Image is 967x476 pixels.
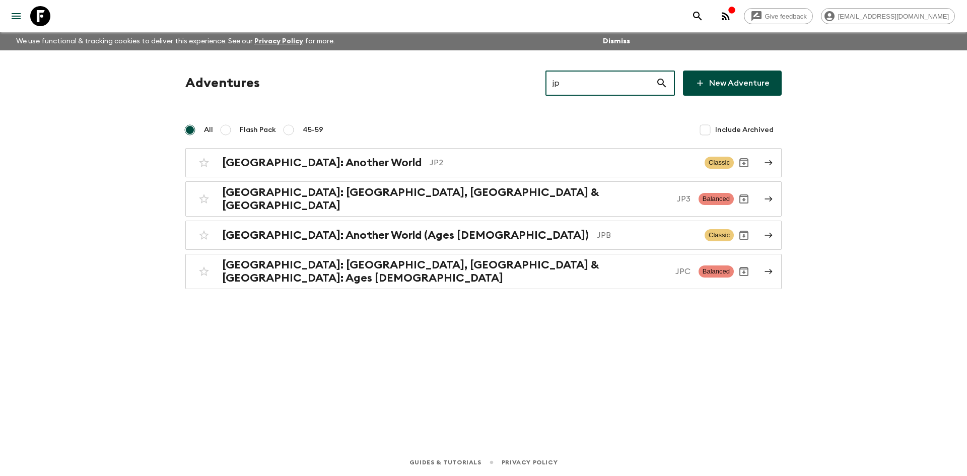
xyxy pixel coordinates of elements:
h2: [GEOGRAPHIC_DATA]: Another World [222,156,422,169]
span: Classic [705,157,734,169]
a: [GEOGRAPHIC_DATA]: Another WorldJP2ClassicArchive [185,148,782,177]
a: [GEOGRAPHIC_DATA]: [GEOGRAPHIC_DATA], [GEOGRAPHIC_DATA] & [GEOGRAPHIC_DATA]: Ages [DEMOGRAPHIC_DA... [185,254,782,289]
span: Classic [705,229,734,241]
span: Flash Pack [240,125,276,135]
a: Privacy Policy [502,457,558,468]
button: Dismiss [600,34,633,48]
button: Archive [734,225,754,245]
p: JPC [675,265,690,278]
p: JPB [597,229,697,241]
h2: [GEOGRAPHIC_DATA]: [GEOGRAPHIC_DATA], [GEOGRAPHIC_DATA] & [GEOGRAPHIC_DATA]: Ages [DEMOGRAPHIC_DATA] [222,258,667,285]
button: search adventures [687,6,708,26]
button: menu [6,6,26,26]
span: 45-59 [303,125,323,135]
h1: Adventures [185,73,260,93]
h2: [GEOGRAPHIC_DATA]: [GEOGRAPHIC_DATA], [GEOGRAPHIC_DATA] & [GEOGRAPHIC_DATA] [222,186,669,212]
a: Privacy Policy [254,38,303,45]
button: Archive [734,189,754,209]
a: [GEOGRAPHIC_DATA]: [GEOGRAPHIC_DATA], [GEOGRAPHIC_DATA] & [GEOGRAPHIC_DATA]JP3BalancedArchive [185,181,782,217]
button: Archive [734,261,754,282]
button: Archive [734,153,754,173]
div: [EMAIL_ADDRESS][DOMAIN_NAME] [821,8,955,24]
p: JP3 [677,193,690,205]
span: Balanced [699,265,734,278]
span: Give feedback [759,13,812,20]
span: Include Archived [715,125,774,135]
p: We use functional & tracking cookies to deliver this experience. See our for more. [12,32,339,50]
h2: [GEOGRAPHIC_DATA]: Another World (Ages [DEMOGRAPHIC_DATA]) [222,229,589,242]
span: Balanced [699,193,734,205]
p: JP2 [430,157,697,169]
span: [EMAIL_ADDRESS][DOMAIN_NAME] [833,13,954,20]
a: [GEOGRAPHIC_DATA]: Another World (Ages [DEMOGRAPHIC_DATA])JPBClassicArchive [185,221,782,250]
a: New Adventure [683,71,782,96]
a: Give feedback [744,8,813,24]
span: All [204,125,213,135]
a: Guides & Tutorials [409,457,481,468]
input: e.g. AR1, Argentina [545,69,656,97]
